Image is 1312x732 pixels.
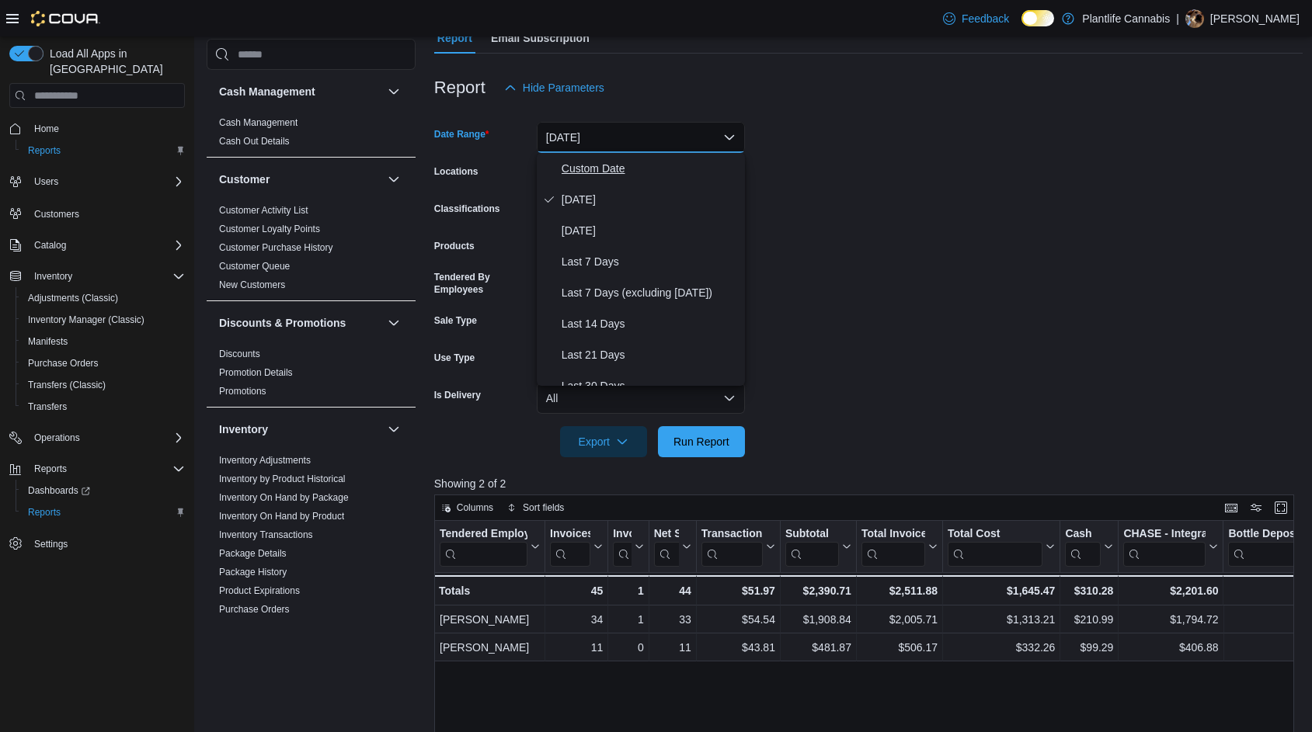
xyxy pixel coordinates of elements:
[219,547,287,560] span: Package Details
[1222,498,1241,517] button: Keyboard shortcuts
[434,476,1303,491] p: Showing 2 of 2
[3,202,191,224] button: Customers
[219,566,287,578] span: Package History
[562,345,739,364] span: Last 21 Days
[28,236,185,255] span: Catalog
[1123,527,1206,542] div: CHASE - Integrated
[34,538,68,550] span: Settings
[658,426,745,457] button: Run Report
[3,427,191,449] button: Operations
[861,581,938,600] div: $2,511.88
[219,348,260,360] span: Discounts
[523,80,604,95] span: Hide Parameters
[434,165,479,178] label: Locations
[22,310,151,329] a: Inventory Manager (Classic)
[3,265,191,287] button: Inventory
[28,357,99,369] span: Purchase Orders
[28,506,61,519] span: Reports
[44,46,185,77] span: Load All Apps in [GEOGRAPHIC_DATA]
[613,527,631,567] div: Invoices Ref
[385,314,403,332] button: Discounts & Promotions
[434,128,489,141] label: Date Range
[653,527,678,542] div: Net Sold
[34,463,67,475] span: Reports
[28,292,118,304] span: Adjustments (Classic)
[1272,498,1290,517] button: Enter fullscreen
[550,581,603,600] div: 45
[31,11,100,26] img: Cova
[28,205,85,224] a: Customers
[28,120,65,138] a: Home
[219,135,290,147] span: Cash Out Details
[562,283,739,302] span: Last 7 Days (excluding [DATE])
[16,501,191,523] button: Reports
[560,426,647,457] button: Export
[219,491,349,504] span: Inventory On Hand by Package
[785,638,851,657] div: $481.87
[385,170,403,189] button: Customer
[1228,527,1310,542] div: Bottle Deposit
[219,474,346,484] a: Inventory by Product Historical
[28,203,185,223] span: Customers
[1228,527,1310,567] div: Bottle Deposit
[440,610,540,629] div: [PERSON_NAME]
[219,455,311,466] a: Inventory Adjustments
[537,122,745,153] button: [DATE]
[3,117,191,140] button: Home
[219,172,381,187] button: Customer
[207,345,416,407] div: Discounts & Promotions
[219,172,270,187] h3: Customer
[1065,581,1113,600] div: $310.28
[562,252,739,271] span: Last 7 Days
[22,332,185,351] span: Manifests
[28,379,106,391] span: Transfers (Classic)
[22,310,185,329] span: Inventory Manager (Classic)
[613,638,643,657] div: 0
[219,116,298,129] span: Cash Management
[861,610,938,629] div: $2,005.71
[22,354,105,373] a: Purchase Orders
[28,314,144,326] span: Inventory Manager (Classic)
[3,234,191,256] button: Catalog
[562,314,739,333] span: Last 14 Days
[654,610,691,629] div: 33
[701,527,762,567] div: Transaction Average
[537,153,745,386] div: Select listbox
[219,224,320,234] a: Customer Loyalty Points
[550,527,603,567] button: Invoices Sold
[28,428,86,447] button: Operations
[701,610,775,629] div: $54.54
[491,23,590,54] span: Email Subscription
[562,190,739,209] span: [DATE]
[28,335,68,348] span: Manifests
[28,428,185,447] span: Operations
[22,481,185,500] span: Dashboards
[219,260,290,272] span: Customer Queue
[1082,9,1170,28] p: Plantlife Cannabis
[28,236,72,255] button: Catalog
[34,175,58,188] span: Users
[654,638,691,657] div: 11
[22,332,74,351] a: Manifests
[701,527,774,567] button: Transaction Average
[701,581,774,600] div: $51.97
[457,501,493,514] span: Columns
[16,331,191,352] button: Manifests
[3,533,191,555] button: Settings
[948,581,1055,600] div: $1,645.47
[219,492,349,503] a: Inventory On Hand by Package
[16,352,191,374] button: Purchase Orders
[440,527,527,542] div: Tendered Employee
[437,23,472,54] span: Report
[219,84,381,99] button: Cash Management
[1123,527,1218,567] button: CHASE - Integrated
[219,548,287,559] a: Package Details
[219,585,300,596] a: Product Expirations
[785,527,839,542] div: Subtotal
[1123,527,1206,567] div: CHASE - Integrated
[1210,9,1300,28] p: [PERSON_NAME]
[569,426,638,457] span: Export
[3,171,191,193] button: Users
[22,503,67,522] a: Reports
[34,123,59,135] span: Home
